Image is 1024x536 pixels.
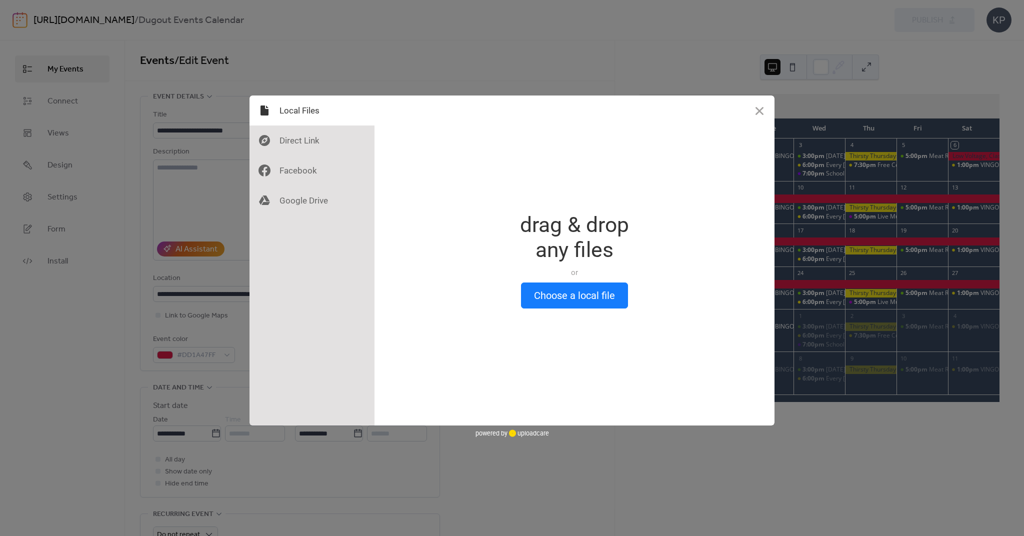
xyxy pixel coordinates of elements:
button: Close [744,95,774,125]
a: uploadcare [507,429,549,437]
div: drag & drop any files [520,212,629,262]
div: Local Files [249,95,374,125]
div: Google Drive [249,185,374,215]
button: Choose a local file [521,282,628,308]
div: or [520,267,629,277]
div: Facebook [249,155,374,185]
div: powered by [475,425,549,440]
div: Direct Link [249,125,374,155]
